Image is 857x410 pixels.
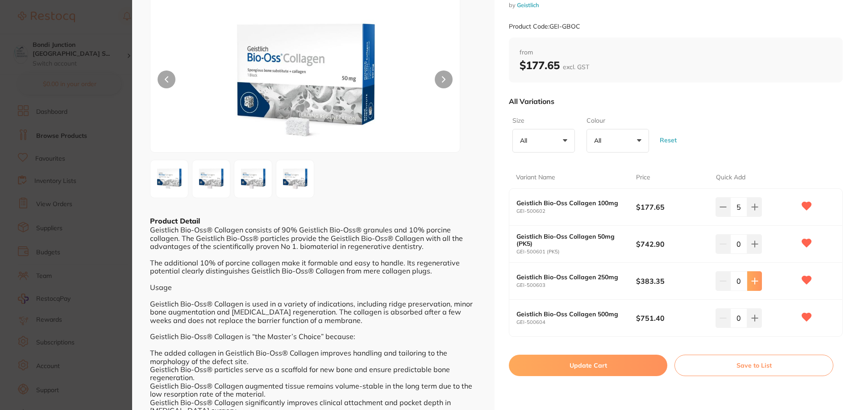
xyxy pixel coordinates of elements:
button: All [512,129,575,153]
b: $383.35 [636,276,708,286]
b: Product Detail [150,216,200,225]
label: Colour [587,116,646,125]
b: $177.65 [636,202,708,212]
p: Price [636,173,650,182]
button: Save to List [674,355,833,376]
small: GEI-500602 [516,208,636,214]
small: by [509,2,843,8]
span: excl. GST [563,63,589,71]
p: All [594,137,605,145]
button: Reset [657,124,679,156]
a: Geistlich [517,1,539,8]
b: $742.90 [636,239,708,249]
label: Size [512,116,572,125]
span: from [520,48,832,57]
small: GEI-500603 [516,282,636,288]
b: $177.65 [520,58,589,72]
img: Zy1qcGc [279,163,311,195]
small: GEI-500601 (PK5) [516,249,636,255]
p: All Variations [509,97,554,106]
img: Z18xLWpwZw [153,163,185,195]
img: Z18xLWpwZw [195,163,227,195]
b: Geistlich Bio-Oss Collagen 500mg [516,311,624,318]
p: Quick Add [716,173,745,182]
b: $751.40 [636,313,708,323]
small: GEI-500604 [516,319,636,325]
small: Product Code: GEI-GBOC [509,23,580,30]
b: Geistlich Bio-Oss Collagen 250mg [516,273,624,281]
button: All [587,129,649,153]
p: All [520,137,531,145]
b: Geistlich Bio-Oss Collagen 50mg (PK5) [516,233,624,247]
img: Zy1qcGc [237,163,269,195]
button: Update Cart [509,355,667,376]
img: Z18xLWpwZw [212,11,398,152]
b: Geistlich Bio-Oss Collagen 100mg [516,199,624,207]
p: Variant Name [516,173,555,182]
